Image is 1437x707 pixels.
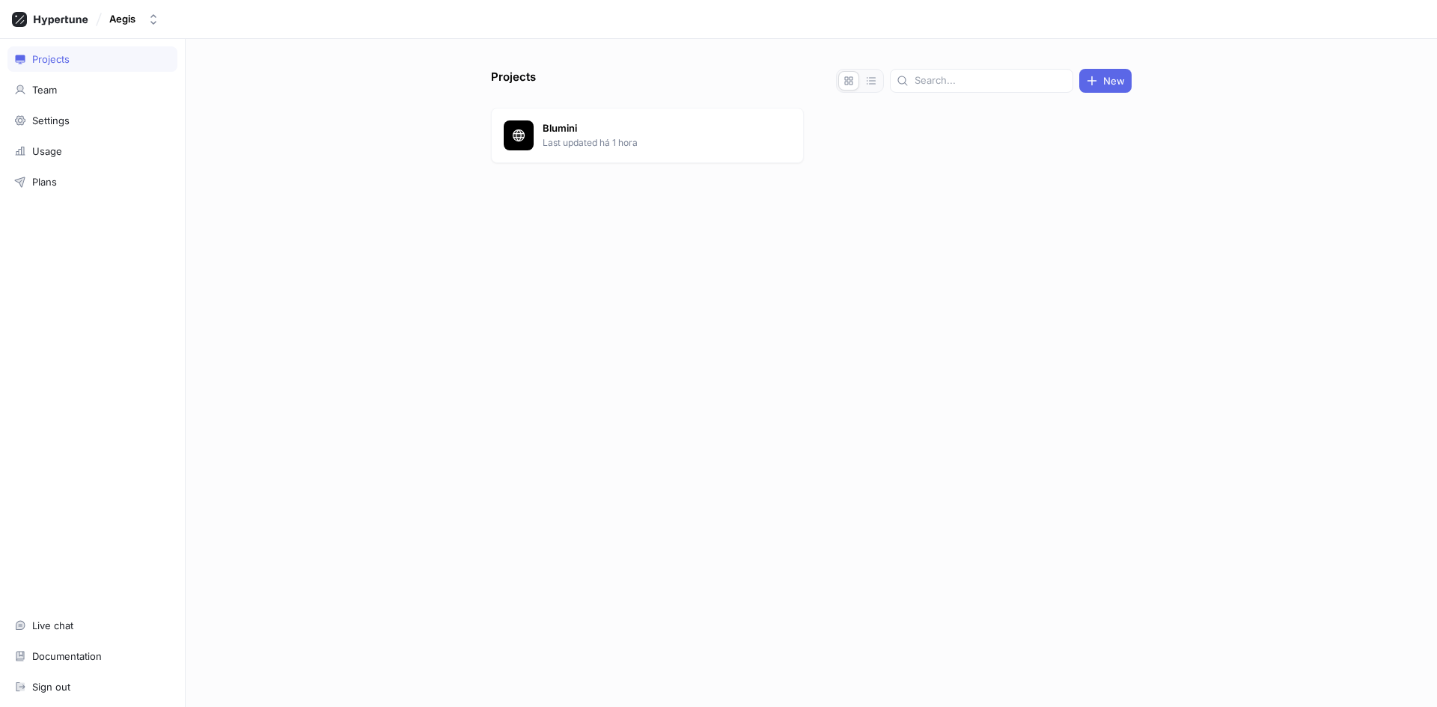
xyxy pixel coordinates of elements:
[32,53,70,65] div: Projects
[1079,69,1132,93] button: New
[7,46,177,72] a: Projects
[32,84,57,96] div: Team
[7,643,177,669] a: Documentation
[543,121,760,136] p: Blumini
[32,650,102,662] div: Documentation
[32,176,57,188] div: Plans
[103,7,165,31] button: Aegis
[491,69,536,93] p: Projects
[32,114,70,126] div: Settings
[1103,76,1125,85] span: New
[32,619,73,631] div: Live chat
[543,136,760,150] p: Last updated há 1 hora
[7,138,177,164] a: Usage
[7,169,177,195] a: Plans
[109,13,135,25] div: Aegis
[7,108,177,133] a: Settings
[32,681,70,693] div: Sign out
[915,73,1067,88] input: Search...
[32,145,62,157] div: Usage
[7,77,177,102] a: Team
